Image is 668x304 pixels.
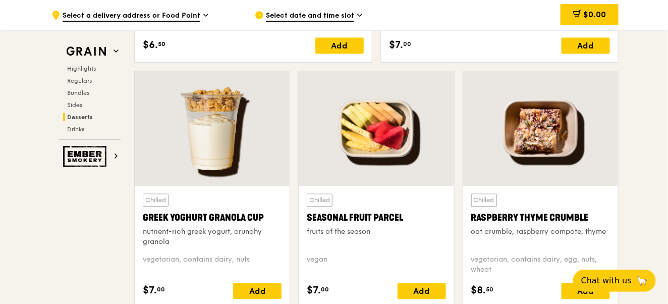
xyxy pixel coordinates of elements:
[581,275,632,287] span: Chat with us
[143,255,282,275] div: vegetarian, contains dairy, nuts
[266,11,354,22] span: Select date and time slot
[636,275,648,287] span: 🦙
[307,194,332,207] div: Chilled
[67,77,92,84] span: Regulars
[562,283,610,299] div: Add
[471,255,610,275] div: vegetarian, contains dairy, egg, nuts, wheat
[471,211,610,225] div: Raspberry Thyme Crumble
[157,286,165,294] span: 00
[63,11,200,22] span: Select a delivery address or Food Point
[389,38,403,53] span: $7.
[315,38,364,54] div: Add
[583,10,606,19] span: $0.00
[307,283,321,298] span: $7.
[562,38,610,54] div: Add
[63,42,109,61] img: Grain web logo
[307,255,446,275] div: vegan
[471,283,486,298] span: $8.
[143,227,282,247] div: nutrient-rich greek yogurt, crunchy granola
[158,40,165,48] span: 50
[307,227,446,237] div: fruits of the season
[573,270,656,292] button: Chat with us🦙
[321,286,329,294] span: 00
[143,194,169,207] div: Chilled
[143,211,282,225] div: Greek Yoghurt Granola Cup
[143,38,158,53] span: $6.
[471,194,497,207] div: Chilled
[63,146,109,167] img: Ember Smokery web logo
[398,283,446,299] div: Add
[67,65,96,72] span: Highlights
[233,283,282,299] div: Add
[307,211,446,225] div: Seasonal Fruit Parcel
[67,114,93,121] span: Desserts
[67,102,82,109] span: Sides
[486,286,494,294] span: 50
[143,283,157,298] span: $7.
[403,40,411,48] span: 00
[67,89,89,96] span: Bundles
[471,227,610,237] div: oat crumble, raspberry compote, thyme
[67,126,84,133] span: Drinks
